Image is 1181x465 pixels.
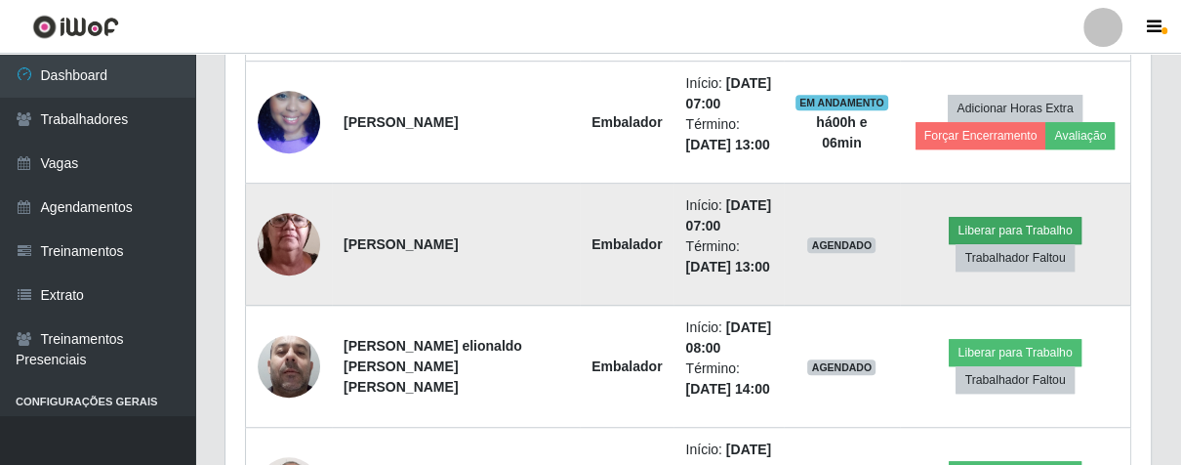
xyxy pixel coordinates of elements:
button: Adicionar Horas Extra [948,95,1081,122]
button: Liberar para Trabalho [949,217,1080,244]
time: [DATE] 13:00 [685,137,769,152]
button: Forçar Encerramento [916,122,1046,149]
strong: Embalador [591,114,662,130]
li: Início: [685,317,771,359]
time: [DATE] 14:00 [685,381,769,397]
li: Término: [685,114,771,155]
span: AGENDADO [807,359,876,375]
img: CoreUI Logo [32,15,119,39]
button: Avaliação [1045,122,1115,149]
time: [DATE] 08:00 [685,319,771,356]
strong: há 00 h e 06 min [816,114,867,150]
time: [DATE] 07:00 [685,75,771,111]
span: EM ANDAMENTO [795,95,888,110]
strong: [PERSON_NAME] elionaldo [PERSON_NAME] [PERSON_NAME] [344,338,522,395]
img: 1738382161261.jpeg [258,66,320,178]
li: Término: [685,359,771,400]
li: Início: [685,195,771,236]
strong: Embalador [591,359,662,374]
strong: Embalador [591,236,662,252]
button: Trabalhador Faltou [956,244,1074,272]
time: [DATE] 13:00 [685,259,769,275]
button: Trabalhador Faltou [956,366,1074,394]
button: Liberar para Trabalho [949,339,1080,366]
img: 1723759532306.jpeg [258,324,320,407]
strong: [PERSON_NAME] [344,236,458,252]
span: AGENDADO [807,237,876,253]
time: [DATE] 07:00 [685,197,771,233]
li: Início: [685,73,771,114]
li: Término: [685,236,771,277]
img: 1744294731442.jpeg [258,175,320,314]
strong: [PERSON_NAME] [344,114,458,130]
